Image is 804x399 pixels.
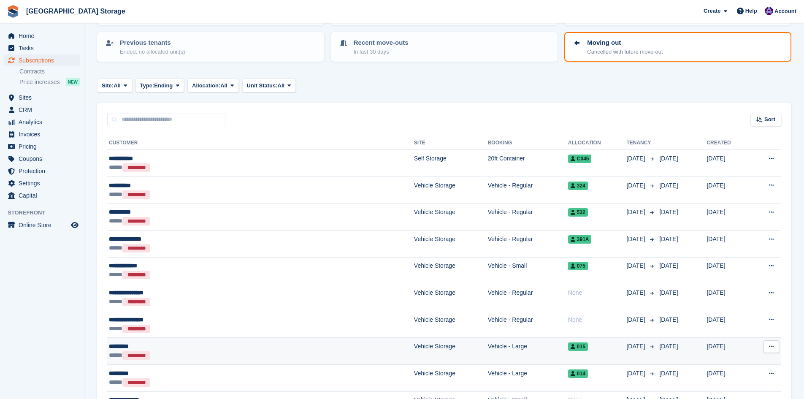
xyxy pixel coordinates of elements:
[626,154,647,163] span: [DATE]
[242,79,296,92] button: Unit Status: All
[659,209,678,215] span: [DATE]
[745,7,757,15] span: Help
[8,209,84,217] span: Storefront
[414,136,488,150] th: Site
[19,165,69,177] span: Protection
[568,342,588,351] span: 015
[19,104,69,116] span: CRM
[278,81,285,90] span: All
[220,81,227,90] span: All
[140,81,154,90] span: Type:
[626,261,647,270] span: [DATE]
[4,153,80,165] a: menu
[107,136,414,150] th: Customer
[354,38,409,48] p: Recent move-outs
[488,176,568,204] td: Vehicle - Regular
[247,81,278,90] span: Unit Status:
[488,364,568,391] td: Vehicle - Large
[765,7,773,15] img: Hollie Harvey
[488,284,568,311] td: Vehicle - Regular
[187,79,239,92] button: Allocation: All
[4,190,80,201] a: menu
[659,289,678,296] span: [DATE]
[659,370,678,377] span: [DATE]
[19,68,80,76] a: Contracts
[707,284,750,311] td: [DATE]
[568,235,592,244] span: 391A
[626,235,647,244] span: [DATE]
[19,116,69,128] span: Analytics
[565,33,790,61] a: Moving out Cancelled with future move-out
[414,284,488,311] td: Vehicle Storage
[120,38,185,48] p: Previous tenants
[707,230,750,257] td: [DATE]
[414,204,488,231] td: Vehicle Storage
[774,7,796,16] span: Account
[332,33,557,61] a: Recent move-outs In last 30 days
[70,220,80,230] a: Preview store
[102,81,114,90] span: Site:
[4,165,80,177] a: menu
[414,257,488,284] td: Vehicle Storage
[19,128,69,140] span: Invoices
[135,79,184,92] button: Type: Ending
[414,150,488,177] td: Self Storage
[19,92,69,103] span: Sites
[19,219,69,231] span: Online Store
[488,230,568,257] td: Vehicle - Regular
[626,208,647,217] span: [DATE]
[707,150,750,177] td: [DATE]
[414,311,488,338] td: Vehicle Storage
[659,182,678,189] span: [DATE]
[98,33,323,61] a: Previous tenants Ended, no allocated unit(s)
[764,115,775,124] span: Sort
[19,177,69,189] span: Settings
[4,42,80,54] a: menu
[707,311,750,338] td: [DATE]
[414,176,488,204] td: Vehicle Storage
[626,136,656,150] th: Tenancy
[587,48,663,56] p: Cancelled with future move-out
[354,48,409,56] p: In last 30 days
[568,136,627,150] th: Allocation
[704,7,720,15] span: Create
[707,257,750,284] td: [DATE]
[4,92,80,103] a: menu
[488,136,568,150] th: Booking
[19,30,69,42] span: Home
[414,364,488,391] td: Vehicle Storage
[19,190,69,201] span: Capital
[488,338,568,365] td: Vehicle - Large
[4,177,80,189] a: menu
[4,141,80,152] a: menu
[19,78,60,86] span: Price increases
[707,364,750,391] td: [DATE]
[19,141,69,152] span: Pricing
[488,311,568,338] td: Vehicle - Regular
[707,176,750,204] td: [DATE]
[114,81,121,90] span: All
[4,116,80,128] a: menu
[626,181,647,190] span: [DATE]
[488,204,568,231] td: Vehicle - Regular
[568,369,588,378] span: 014
[659,262,678,269] span: [DATE]
[626,315,647,324] span: [DATE]
[568,262,588,270] span: 075
[659,236,678,242] span: [DATE]
[587,38,663,48] p: Moving out
[4,54,80,66] a: menu
[626,342,647,351] span: [DATE]
[19,77,80,87] a: Price increases NEW
[659,316,678,323] span: [DATE]
[414,230,488,257] td: Vehicle Storage
[488,257,568,284] td: Vehicle - Small
[568,182,588,190] span: 324
[626,369,647,378] span: [DATE]
[66,78,80,86] div: NEW
[4,30,80,42] a: menu
[19,54,69,66] span: Subscriptions
[19,42,69,54] span: Tasks
[707,136,750,150] th: Created
[568,288,627,297] div: None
